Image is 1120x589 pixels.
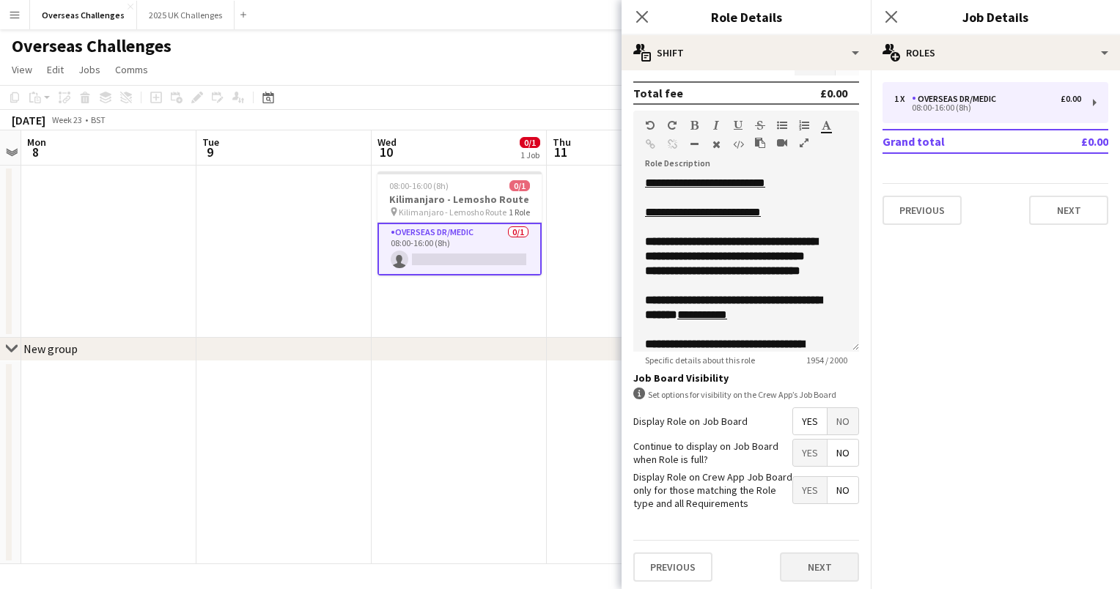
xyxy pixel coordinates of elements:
[633,388,859,401] div: Set options for visibility on the Crew App’s Job Board
[799,137,809,149] button: Fullscreen
[828,408,858,434] span: No
[1029,196,1108,225] button: Next
[91,114,106,125] div: BST
[509,207,530,218] span: 1 Role
[12,113,45,127] div: [DATE]
[711,119,721,131] button: Italic
[109,60,154,79] a: Comms
[828,440,858,466] span: No
[645,119,655,131] button: Undo
[793,408,827,434] span: Yes
[1061,94,1081,104] div: £0.00
[912,94,1002,104] div: Overseas Dr/Medic
[871,7,1120,26] h3: Job Details
[755,137,765,149] button: Paste as plain text
[520,149,539,160] div: 1 Job
[399,207,506,218] span: Kilimanjaro - Lemosho Route
[820,86,847,100] div: £0.00
[622,35,871,70] div: Shift
[633,552,712,582] button: Previous
[12,63,32,76] span: View
[793,477,827,503] span: Yes
[883,130,1039,153] td: Grand total
[633,470,792,511] label: Display Role on Crew App Job Board only for those matching the Role type and all Requirements
[73,60,106,79] a: Jobs
[377,171,542,275] app-job-card: 08:00-16:00 (8h)0/1Kilimanjaro - Lemosho Route Kilimanjaro - Lemosho Route1 RoleOverseas Dr/Medic...
[202,136,219,149] span: Tue
[689,119,699,131] button: Bold
[48,114,85,125] span: Week 23
[777,137,787,149] button: Insert video
[871,35,1120,70] div: Roles
[622,7,871,26] h3: Role Details
[30,1,137,29] button: Overseas Challenges
[755,119,765,131] button: Strikethrough
[553,136,571,149] span: Thu
[375,144,397,160] span: 10
[633,371,859,385] h3: Job Board Visibility
[47,63,64,76] span: Edit
[23,341,78,356] div: New group
[711,138,721,150] button: Clear Formatting
[377,223,542,275] app-card-role: Overseas Dr/Medic0/108:00-16:00 (8h)
[793,440,827,466] span: Yes
[894,94,912,104] div: 1 x
[733,119,743,131] button: Underline
[633,415,748,428] label: Display Role on Job Board
[78,63,100,76] span: Jobs
[733,138,743,150] button: HTML Code
[799,119,809,131] button: Ordered List
[25,144,46,160] span: 8
[41,60,70,79] a: Edit
[12,35,172,57] h1: Overseas Challenges
[1039,130,1108,153] td: £0.00
[377,193,542,206] h3: Kilimanjaro - Lemosho Route
[667,119,677,131] button: Redo
[115,63,148,76] span: Comms
[821,119,831,131] button: Text Color
[633,440,792,466] label: Continue to display on Job Board when Role is full?
[6,60,38,79] a: View
[795,355,859,366] span: 1954 / 2000
[780,552,859,582] button: Next
[389,180,449,191] span: 08:00-16:00 (8h)
[550,144,571,160] span: 11
[520,137,540,148] span: 0/1
[689,138,699,150] button: Horizontal Line
[777,119,787,131] button: Unordered List
[377,136,397,149] span: Wed
[894,104,1081,111] div: 08:00-16:00 (8h)
[633,355,767,366] span: Specific details about this role
[633,86,683,100] div: Total fee
[137,1,235,29] button: 2025 UK Challenges
[27,136,46,149] span: Mon
[200,144,219,160] span: 9
[509,180,530,191] span: 0/1
[883,196,962,225] button: Previous
[828,477,858,503] span: No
